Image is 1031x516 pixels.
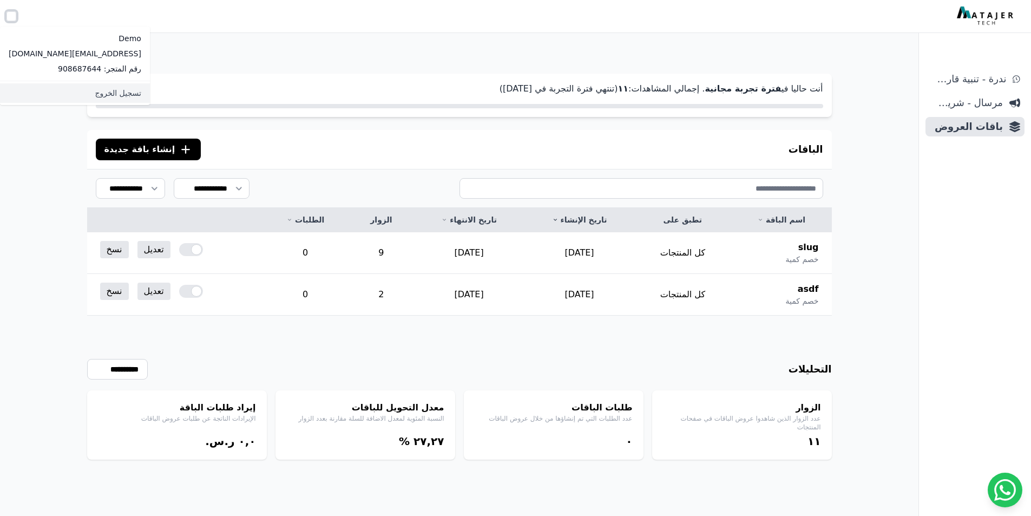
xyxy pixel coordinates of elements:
strong: ١١ [618,83,628,94]
span: ر.س. [205,435,234,448]
div: ١١ [663,434,821,449]
a: تعديل [137,283,170,300]
td: كل المنتجات [634,232,731,274]
h4: الزوار [663,401,821,414]
span: slug [798,241,819,254]
h3: الباقات [789,142,823,157]
strong: فترة تجربة مجانية [705,83,781,94]
a: تاريخ الانتهاء [426,214,511,225]
p: عدد الطلبات التي تم إنشاؤها من خلال عروض الباقات [475,414,633,423]
bdi: ٢٧,٢٧ [413,435,444,448]
a: تاريخ الإنشاء [537,214,621,225]
span: ندرة - تنبية قارب علي النفاذ [930,71,1006,87]
a: نسخ [100,241,129,258]
a: الطلبات [275,214,336,225]
th: تطبق على [634,208,731,232]
img: MatajerTech Logo [957,6,1016,26]
td: 2 [349,274,414,316]
bdi: ۰,۰ [238,435,255,448]
a: تعديل [137,241,170,258]
p: Demo [9,33,141,44]
button: إنشاء باقة جديدة [96,139,201,160]
td: 0 [262,232,349,274]
th: الزوار [349,208,414,232]
td: [DATE] [413,274,524,316]
span: إنشاء باقة جديدة [104,143,175,156]
a: نسخ [100,283,129,300]
div: ۰ [475,434,633,449]
h4: إيراد طلبات الباقة [98,401,256,414]
td: 0 [262,274,349,316]
h4: طلبات الباقات [475,401,633,414]
span: asdf [798,283,819,296]
span: خصم كمية [785,254,818,265]
td: [DATE] [524,274,634,316]
span: خصم كمية [785,296,818,306]
h4: معدل التحويل للباقات [286,401,444,414]
td: كل المنتجات [634,274,731,316]
p: الإيرادات الناتجة عن طلبات عروض الباقات [98,414,256,423]
h3: التحليلات [789,362,832,377]
p: أنت حاليا في . إجمالي المشاهدات: (تنتهي فترة التجربة في [DATE]) [96,82,823,95]
td: [DATE] [413,232,524,274]
span: مرسال - شريط دعاية [930,95,1003,110]
span: % [399,435,410,448]
a: اسم الباقة [744,214,818,225]
p: عدد الزوار الذين شاهدوا عروض الباقات في صفحات المنتجات [663,414,821,432]
td: [DATE] [524,232,634,274]
td: 9 [349,232,414,274]
span: باقات العروض [930,119,1003,134]
p: النسبة المئوية لمعدل الاضافة للسلة مقارنة بعدد الزوار [286,414,444,423]
p: رقم المتجر: 908687644 [9,63,141,74]
p: [EMAIL_ADDRESS][DOMAIN_NAME] [9,48,141,59]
